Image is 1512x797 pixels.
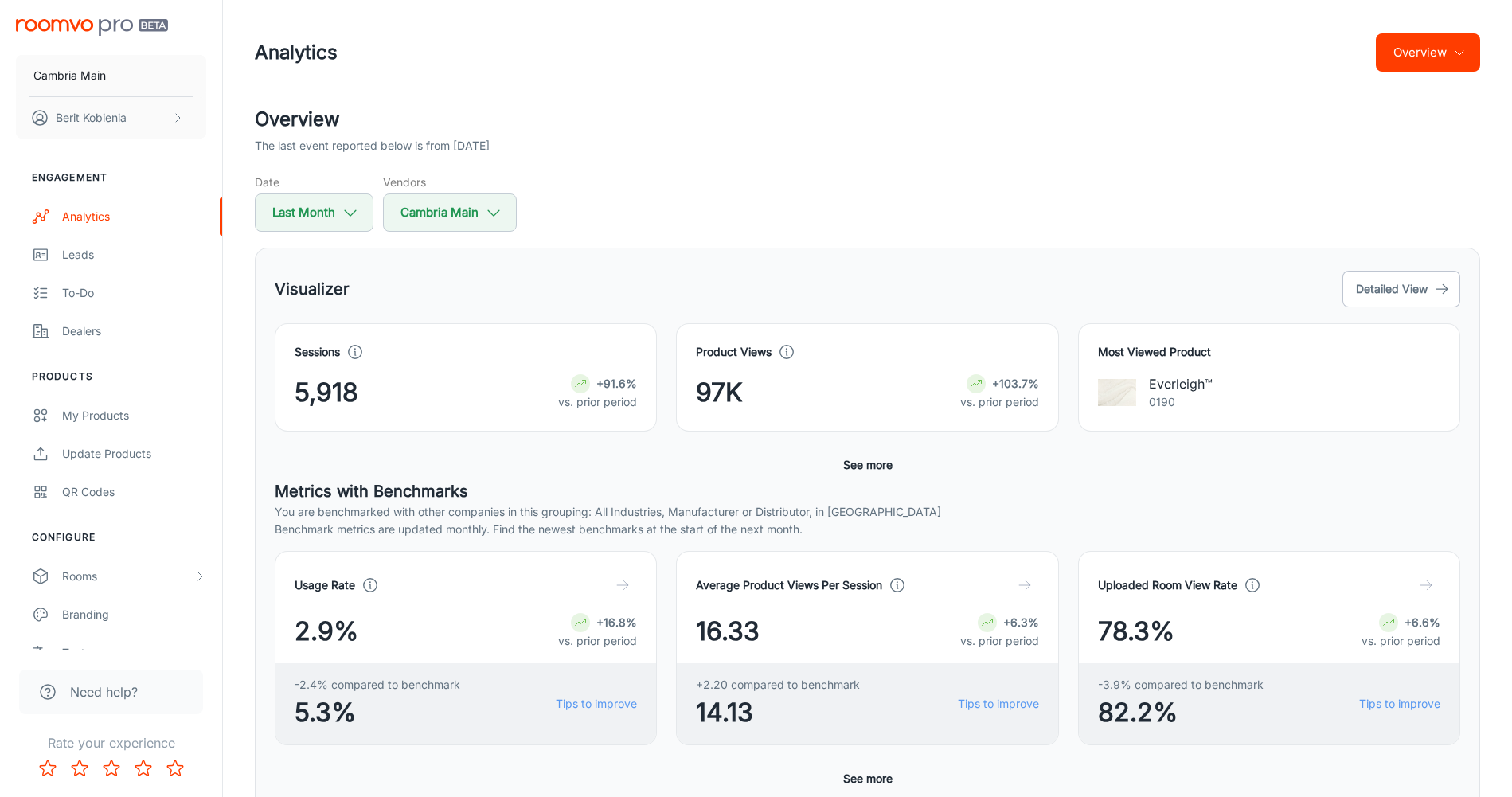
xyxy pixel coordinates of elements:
p: vs. prior period [960,393,1039,411]
div: Dealers [62,322,206,340]
div: Branding [62,606,206,623]
button: Overview [1376,33,1480,72]
p: Berit Kobienia [56,109,127,127]
span: 5,918 [295,373,358,412]
span: 2.9% [295,612,358,650]
div: Analytics [62,208,206,225]
span: 5.3% [295,693,460,732]
h4: Product Views [696,343,772,361]
h4: Average Product Views Per Session [696,576,882,594]
h4: Sessions [295,343,340,361]
strong: +91.6% [596,377,637,390]
button: Rate 1 star [32,752,64,784]
span: 16.33 [696,612,760,650]
div: To-do [62,284,206,302]
p: Everleigh™ [1149,374,1213,393]
img: Roomvo PRO Beta [16,19,168,36]
h5: Date [255,174,373,190]
button: Last Month [255,193,373,232]
h5: Vendors [383,174,517,190]
strong: +103.7% [992,377,1039,390]
div: Texts [62,644,206,662]
h1: Analytics [255,38,338,67]
p: Benchmark metrics are updated monthly. Find the newest benchmarks at the start of the next month. [275,521,1460,538]
a: Tips to improve [958,695,1039,713]
p: Cambria Main [33,67,106,84]
div: Update Products [62,445,206,463]
div: My Products [62,407,206,424]
button: See more [837,451,899,479]
p: vs. prior period [558,632,637,650]
p: vs. prior period [960,632,1039,650]
strong: +6.6% [1405,615,1440,629]
button: Berit Kobienia [16,97,206,139]
p: vs. prior period [558,393,637,411]
span: -2.4% compared to benchmark [295,676,460,693]
button: Cambria Main [383,193,517,232]
p: Rate your experience [13,733,209,752]
div: QR Codes [62,483,206,501]
span: 97K [696,373,743,412]
span: 78.3% [1098,612,1174,650]
button: Detailed View [1342,271,1460,307]
img: Everleigh™ [1098,373,1136,412]
span: 82.2% [1098,693,1264,732]
span: +2.20 compared to benchmark [696,676,860,693]
button: See more [837,764,899,793]
h2: Overview [255,105,1480,134]
p: The last event reported below is from [DATE] [255,137,490,154]
button: Rate 4 star [127,752,159,784]
div: Leads [62,246,206,264]
a: Tips to improve [556,695,637,713]
span: 14.13 [696,693,860,732]
button: Rate 2 star [64,752,96,784]
h5: Visualizer [275,277,350,301]
strong: +6.3% [1003,615,1039,629]
button: Rate 3 star [96,752,127,784]
button: Rate 5 star [159,752,191,784]
p: 0190 [1149,393,1213,411]
h4: Usage Rate [295,576,355,594]
p: vs. prior period [1362,632,1440,650]
strong: +16.8% [596,615,637,629]
h5: Metrics with Benchmarks [275,479,1460,503]
h4: Uploaded Room View Rate [1098,576,1237,594]
button: Cambria Main [16,55,206,96]
span: -3.9% compared to benchmark [1098,676,1264,693]
p: You are benchmarked with other companies in this grouping: All Industries, Manufacturer or Distri... [275,503,1460,521]
h4: Most Viewed Product [1098,343,1440,361]
a: Tips to improve [1359,695,1440,713]
span: Need help? [70,682,138,701]
div: Rooms [62,568,193,585]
